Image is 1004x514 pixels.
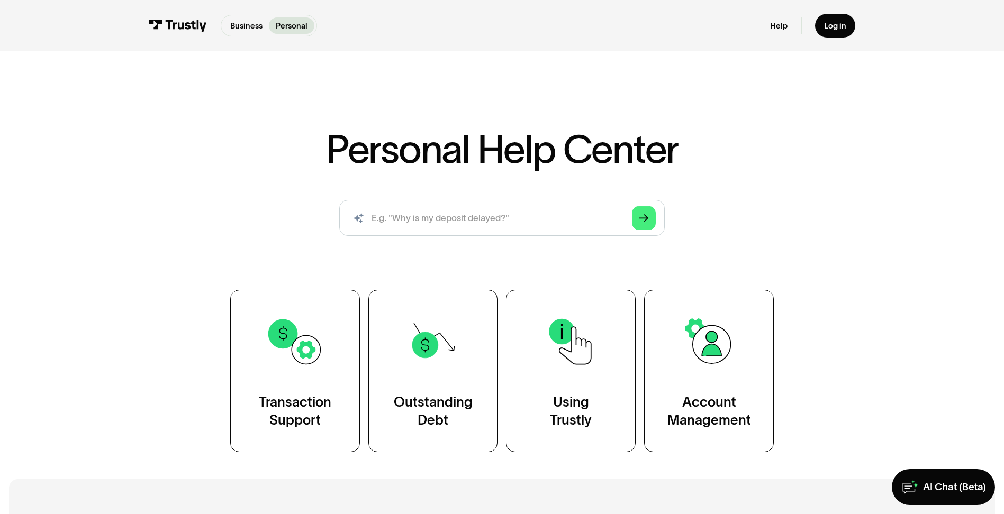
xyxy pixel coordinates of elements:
a: AI Chat (Beta) [892,469,995,505]
div: Account Management [667,393,751,429]
a: TransactionSupport [230,290,360,452]
a: Business [223,17,269,34]
a: OutstandingDebt [368,290,498,452]
p: Business [230,20,263,32]
div: Outstanding Debt [394,393,473,429]
div: AI Chat (Beta) [923,481,986,494]
form: Search [339,200,664,236]
img: Trustly Logo [149,20,207,32]
a: Log in [815,14,855,38]
h1: Personal Help Center [326,130,679,169]
p: Personal [276,20,307,32]
div: Using Trustly [550,393,592,429]
a: AccountManagement [644,290,774,452]
div: Transaction Support [259,393,331,429]
a: Help [770,21,788,31]
input: search [339,200,664,236]
a: UsingTrustly [506,290,636,452]
div: Log in [824,21,846,31]
a: Personal [269,17,314,34]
